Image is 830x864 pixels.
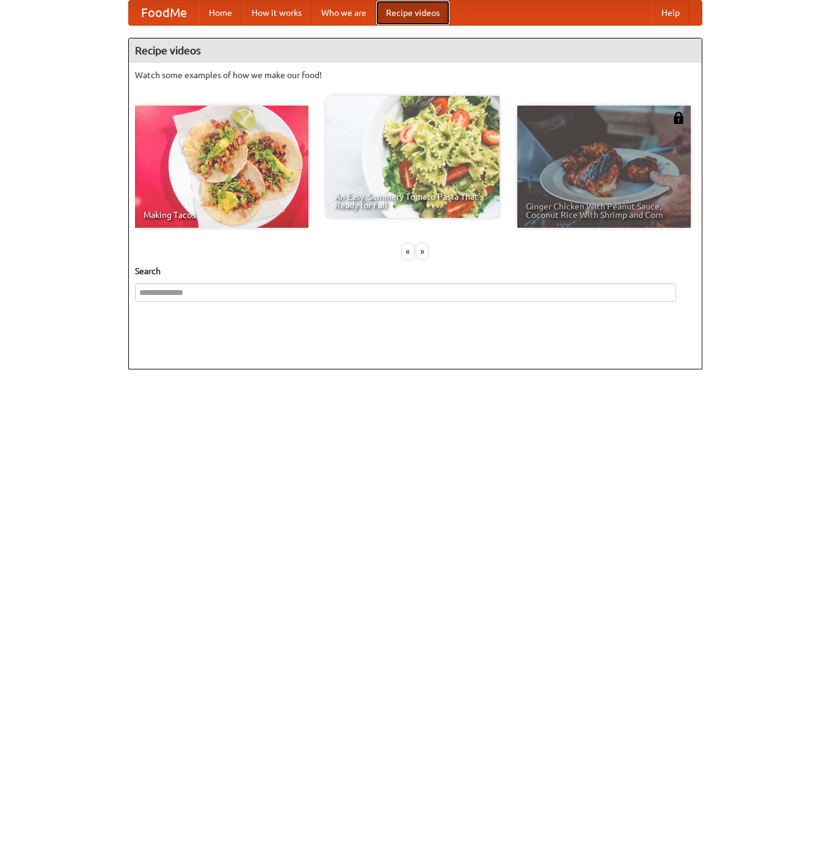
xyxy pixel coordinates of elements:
a: Help [652,1,690,25]
a: Who we are [311,1,376,25]
img: 483408.png [672,112,685,124]
a: FoodMe [129,1,199,25]
a: An Easy, Summery Tomato Pasta That's Ready for Fall [326,96,500,218]
span: An Easy, Summery Tomato Pasta That's Ready for Fall [335,192,491,209]
h5: Search [135,265,696,277]
p: Watch some examples of how we make our food! [135,69,696,81]
a: Home [199,1,242,25]
div: « [402,244,413,259]
a: Making Tacos [135,106,308,228]
div: » [417,244,428,259]
a: Recipe videos [376,1,450,25]
a: How it works [242,1,311,25]
span: Making Tacos [144,211,300,219]
h4: Recipe videos [129,38,702,63]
